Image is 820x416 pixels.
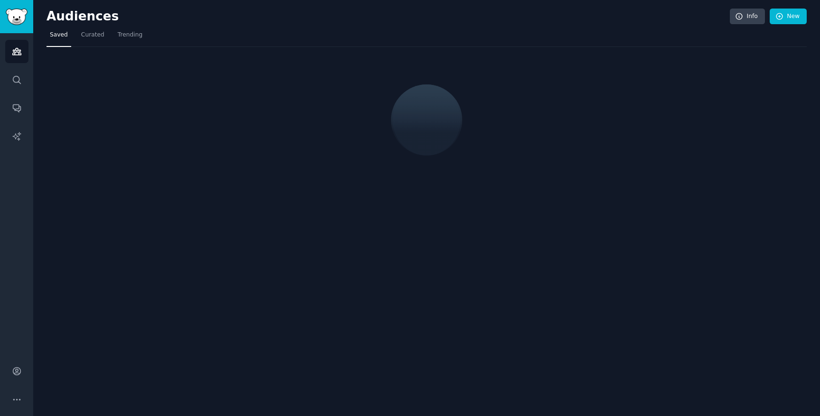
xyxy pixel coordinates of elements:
[6,9,28,25] img: GummySearch logo
[50,31,68,39] span: Saved
[47,28,71,47] a: Saved
[770,9,807,25] a: New
[78,28,108,47] a: Curated
[47,9,730,24] h2: Audiences
[114,28,146,47] a: Trending
[81,31,104,39] span: Curated
[730,9,765,25] a: Info
[118,31,142,39] span: Trending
